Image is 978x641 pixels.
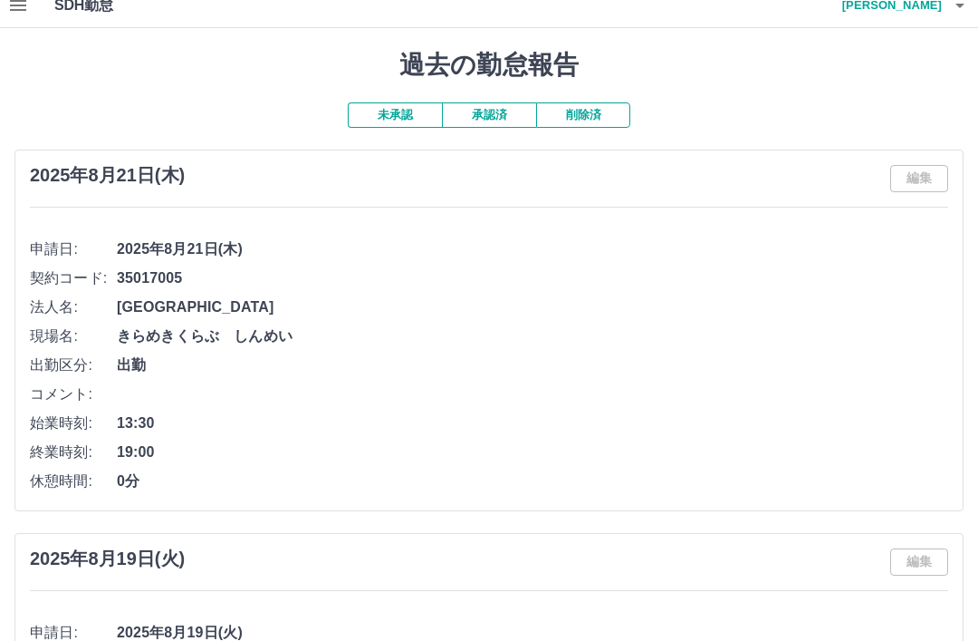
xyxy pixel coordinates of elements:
[117,296,948,318] span: [GEOGRAPHIC_DATA]
[117,471,948,492] span: 0分
[30,384,117,405] span: コメント:
[442,102,536,128] button: 承認済
[348,102,442,128] button: 未承認
[30,238,117,260] span: 申請日:
[117,267,948,289] span: 35017005
[30,442,117,463] span: 終業時刻:
[30,325,117,347] span: 現場名:
[117,442,948,463] span: 19:00
[30,165,185,186] h3: 2025年8月21日(木)
[30,549,185,569] h3: 2025年8月19日(火)
[30,354,117,376] span: 出勤区分:
[117,238,948,260] span: 2025年8月21日(木)
[117,354,948,376] span: 出勤
[30,413,117,434] span: 始業時刻:
[30,267,117,289] span: 契約コード:
[30,471,117,492] span: 休憩時間:
[536,102,630,128] button: 削除済
[117,325,948,347] span: きらめきくらぶ しんめい
[117,413,948,434] span: 13:30
[30,296,117,318] span: 法人名:
[14,50,964,81] h1: 過去の勤怠報告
